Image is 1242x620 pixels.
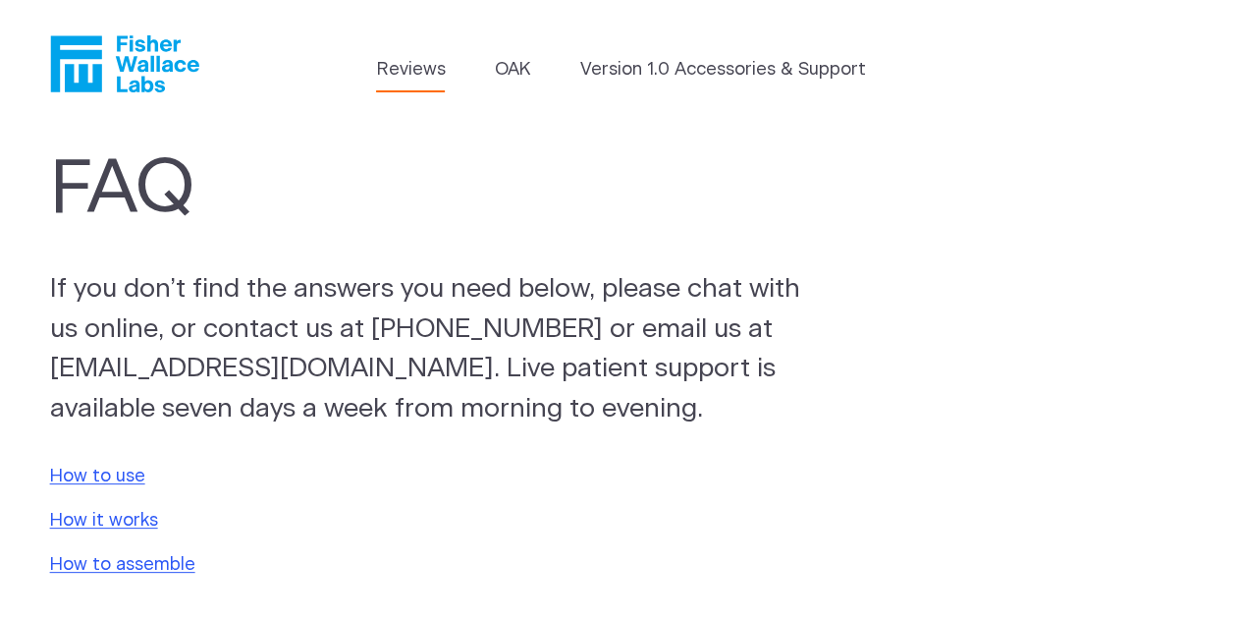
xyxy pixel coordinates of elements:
[50,556,195,574] a: How to assemble
[50,468,145,485] a: How to use
[50,512,158,530] a: How it works
[50,269,818,428] p: If you don’t find the answers you need below, please chat with us online, or contact us at [PHONE...
[376,57,445,84] a: Reviews
[50,145,836,233] h1: FAQ
[50,35,199,92] a: Fisher Wallace
[580,57,866,84] a: Version 1.0 Accessories & Support
[495,57,530,84] a: OAK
